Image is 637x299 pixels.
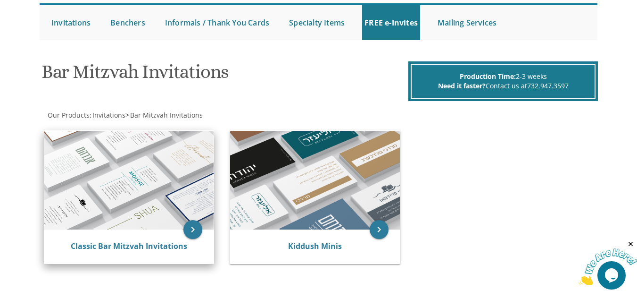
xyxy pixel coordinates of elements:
img: Kiddush Minis [230,131,399,230]
span: > [125,111,203,120]
a: FREE e-Invites [362,5,420,40]
a: Kiddush Minis [288,241,342,251]
span: Need it faster? [438,81,486,90]
a: Informals / Thank You Cards [163,5,272,40]
span: Invitations [92,111,125,120]
div: 2-3 weeks Contact us at [411,64,596,99]
iframe: chat widget [579,240,637,285]
a: Our Products [47,111,90,120]
a: Benchers [108,5,148,40]
img: Classic Bar Mitzvah Invitations [44,131,214,230]
a: keyboard_arrow_right [370,220,389,239]
span: Bar Mitzvah Invitations [130,111,203,120]
a: Bar Mitzvah Invitations [129,111,203,120]
a: Mailing Services [435,5,499,40]
a: Invitations [49,5,93,40]
a: keyboard_arrow_right [183,220,202,239]
h1: Bar Mitzvah Invitations [41,61,406,89]
a: 732.947.3597 [527,81,569,90]
a: Specialty Items [287,5,347,40]
a: Classic Bar Mitzvah Invitations [71,241,187,251]
div: : [40,111,318,120]
a: Invitations [91,111,125,120]
span: Production Time: [460,72,516,81]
